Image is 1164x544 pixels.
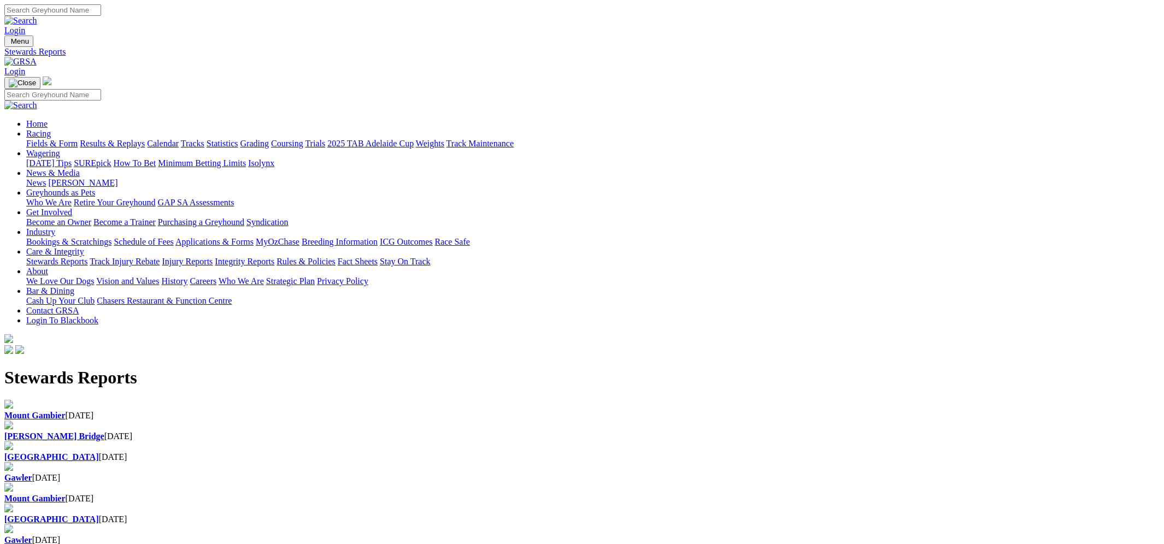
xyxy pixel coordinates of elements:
[26,129,51,138] a: Racing
[4,473,32,482] a: Gawler
[26,276,1160,286] div: About
[4,431,1160,441] div: [DATE]
[4,57,37,67] img: GRSA
[26,178,1160,188] div: News & Media
[317,276,368,286] a: Privacy Policy
[416,139,444,148] a: Weights
[26,168,80,178] a: News & Media
[338,257,378,266] a: Fact Sheets
[4,26,25,35] a: Login
[207,139,238,148] a: Statistics
[90,257,160,266] a: Track Injury Rebate
[26,296,1160,306] div: Bar & Dining
[74,198,156,207] a: Retire Your Greyhound
[26,296,95,305] a: Cash Up Your Club
[4,345,13,354] img: facebook.svg
[4,89,101,100] input: Search
[93,217,156,227] a: Become a Trainer
[305,139,325,148] a: Trials
[4,473,1160,483] div: [DATE]
[215,257,274,266] a: Integrity Reports
[4,462,13,471] img: file-red.svg
[26,158,72,168] a: [DATE] Tips
[4,16,37,26] img: Search
[26,286,74,295] a: Bar & Dining
[4,524,13,533] img: file-red.svg
[74,158,111,168] a: SUREpick
[246,217,288,227] a: Syndication
[26,217,1160,227] div: Get Involved
[240,139,269,148] a: Grading
[4,494,66,503] a: Mount Gambier
[4,77,40,89] button: Toggle navigation
[219,276,264,286] a: Who We Are
[380,237,432,246] a: ICG Outcomes
[4,452,1160,462] div: [DATE]
[26,257,87,266] a: Stewards Reports
[277,257,336,266] a: Rules & Policies
[26,237,1160,247] div: Industry
[26,188,95,197] a: Greyhounds as Pets
[26,178,46,187] a: News
[114,237,173,246] a: Schedule of Fees
[26,208,72,217] a: Get Involved
[4,452,99,462] a: [GEOGRAPHIC_DATA]
[4,411,66,420] b: Mount Gambier
[26,237,111,246] a: Bookings & Scratchings
[26,257,1160,267] div: Care & Integrity
[80,139,145,148] a: Results & Replays
[4,36,33,47] button: Toggle navigation
[4,515,99,524] a: [GEOGRAPHIC_DATA]
[446,139,514,148] a: Track Maintenance
[4,515,1160,524] div: [DATE]
[4,431,104,441] a: [PERSON_NAME] Bridge
[26,227,55,236] a: Industry
[161,276,187,286] a: History
[434,237,469,246] a: Race Safe
[26,139,1160,149] div: Racing
[4,100,37,110] img: Search
[4,504,13,512] img: file-red.svg
[4,47,1160,57] a: Stewards Reports
[43,76,51,85] img: logo-grsa-white.png
[26,306,79,315] a: Contact GRSA
[26,198,72,207] a: Who We Are
[162,257,213,266] a: Injury Reports
[147,139,179,148] a: Calendar
[158,198,234,207] a: GAP SA Assessments
[4,368,1160,388] h1: Stewards Reports
[327,139,414,148] a: 2025 TAB Adelaide Cup
[256,237,299,246] a: MyOzChase
[248,158,274,168] a: Isolynx
[26,267,48,276] a: About
[96,276,159,286] a: Vision and Values
[380,257,430,266] a: Stay On Track
[190,276,216,286] a: Careers
[4,421,13,429] img: file-red.svg
[26,119,48,128] a: Home
[97,296,232,305] a: Chasers Restaurant & Function Centre
[11,37,29,45] span: Menu
[4,400,13,409] img: file-red.svg
[26,247,84,256] a: Care & Integrity
[15,345,24,354] img: twitter.svg
[302,237,378,246] a: Breeding Information
[271,139,303,148] a: Coursing
[181,139,204,148] a: Tracks
[4,441,13,450] img: file-red.svg
[26,217,91,227] a: Become an Owner
[26,276,94,286] a: We Love Our Dogs
[26,158,1160,168] div: Wagering
[4,67,25,76] a: Login
[4,483,13,492] img: file-red.svg
[175,237,254,246] a: Applications & Forms
[114,158,156,168] a: How To Bet
[4,411,1160,421] div: [DATE]
[9,79,36,87] img: Close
